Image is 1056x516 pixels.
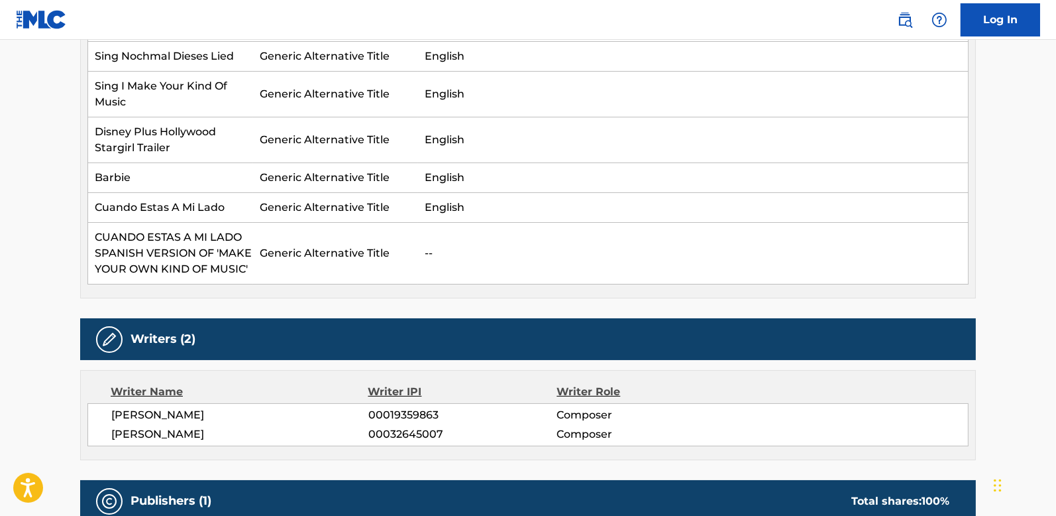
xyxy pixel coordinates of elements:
img: MLC Logo [16,10,67,29]
span: [PERSON_NAME] [111,407,368,423]
img: Writers [101,332,117,348]
td: English [418,42,969,72]
td: Generic Alternative Title [253,42,418,72]
td: English [418,193,969,223]
td: Generic Alternative Title [253,223,418,285]
span: [PERSON_NAME] [111,426,368,442]
div: Drag [994,466,1002,505]
a: Log In [961,3,1040,36]
span: Composer [556,426,728,442]
div: Help [926,7,953,33]
img: Publishers [101,493,117,509]
td: Barbie [88,163,253,193]
a: Public Search [892,7,918,33]
h5: Writers (2) [131,332,195,347]
span: 00032645007 [368,426,556,442]
td: Sing I Make Your Kind Of Music [88,72,253,117]
h5: Publishers (1) [131,493,211,509]
div: Writer Name [111,384,368,400]
span: Composer [556,407,728,423]
div: Total shares: [851,493,949,509]
td: English [418,72,969,117]
td: Generic Alternative Title [253,72,418,117]
td: Sing Nochmal Dieses Lied [88,42,253,72]
td: Disney Plus Hollywood Stargirl Trailer [88,117,253,163]
span: 00019359863 [368,407,556,423]
span: 100 % [922,495,949,507]
img: help [931,12,947,28]
td: English [418,163,969,193]
td: Generic Alternative Title [253,117,418,163]
div: Writer Role [556,384,728,400]
iframe: Chat Widget [990,452,1056,516]
td: CUANDO ESTAS A MI LADO SPANISH VERSION OF 'MAKE YOUR OWN KIND OF MUSIC' [88,223,253,285]
td: Generic Alternative Title [253,193,418,223]
td: English [418,117,969,163]
div: Writer IPI [368,384,557,400]
td: Cuando Estas A Mi Lado [88,193,253,223]
td: Generic Alternative Title [253,163,418,193]
td: -- [418,223,969,285]
img: search [897,12,913,28]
